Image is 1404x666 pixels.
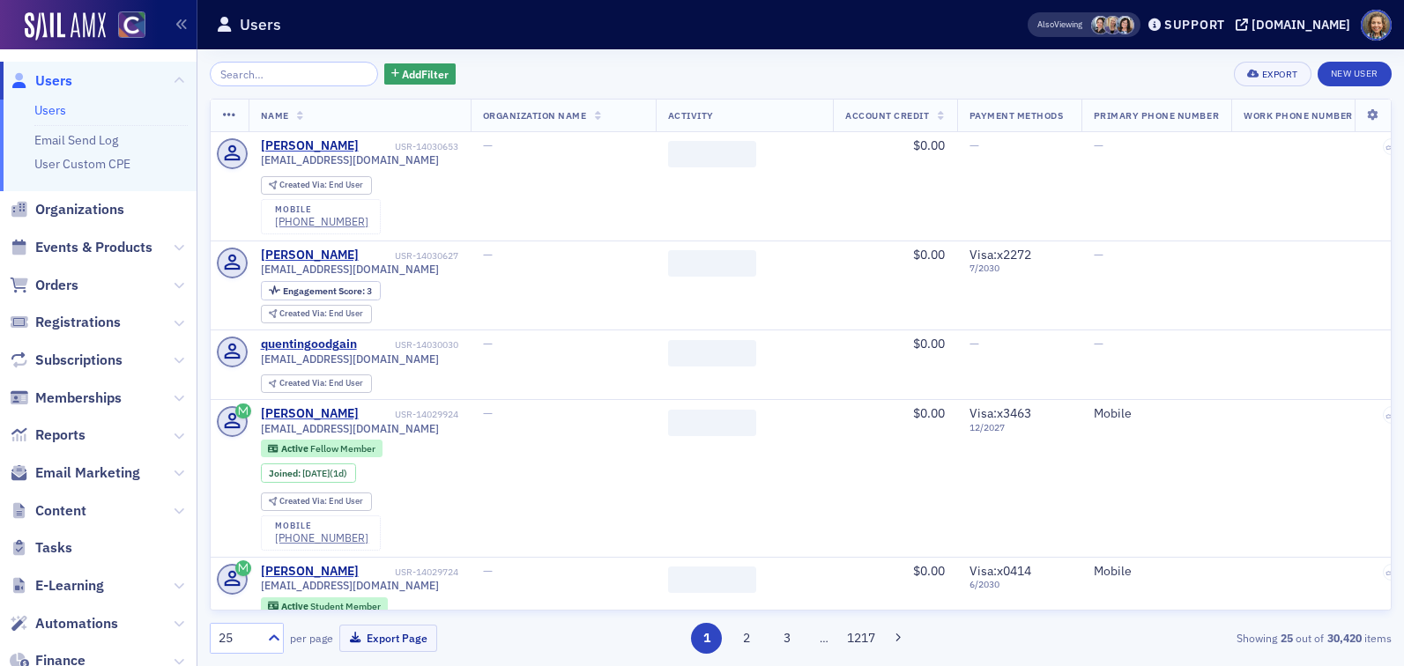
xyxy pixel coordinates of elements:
[384,63,457,85] button: AddFilter
[1094,247,1103,263] span: —
[845,109,929,122] span: Account Credit
[1262,70,1298,79] div: Export
[969,263,1069,274] span: 7 / 2030
[261,564,359,580] div: [PERSON_NAME]
[1324,630,1364,646] strong: 30,420
[668,410,756,436] span: ‌
[969,109,1064,122] span: Payment Methods
[275,204,368,215] div: mobile
[10,501,86,521] a: Content
[35,614,118,633] span: Automations
[969,422,1069,433] span: 12 / 2027
[913,137,945,153] span: $0.00
[261,281,381,300] div: Engagement Score: 3
[261,138,359,154] a: [PERSON_NAME]
[35,200,124,219] span: Organizations
[268,443,375,455] a: Active Fellow Member
[483,405,493,421] span: —
[261,422,439,435] span: [EMAIL_ADDRESS][DOMAIN_NAME]
[1094,406,1220,422] div: Mobile
[1252,17,1350,33] div: [DOMAIN_NAME]
[261,374,372,393] div: Created Via: End User
[279,309,363,319] div: End User
[279,497,363,507] div: End User
[668,250,756,277] span: ‌
[668,340,756,366] span: ‌
[402,66,449,82] span: Add Filter
[279,495,329,507] span: Created Via :
[969,563,1031,579] span: Visa : x0414
[310,442,375,455] span: Fellow Member
[279,379,363,388] div: End User
[34,132,118,148] a: Email Send Log
[275,215,368,228] div: [PHONE_NUMBER]
[261,579,439,592] span: [EMAIL_ADDRESS][DOMAIN_NAME]
[483,336,493,351] span: —
[261,337,357,352] a: quentingoodgain
[261,463,356,483] div: Joined: 2025-09-18 00:00:00
[1037,18,1082,31] span: Viewing
[279,179,329,190] span: Created Via :
[275,521,368,531] div: mobile
[261,263,439,276] span: [EMAIL_ADDRESS][DOMAIN_NAME]
[913,247,945,263] span: $0.00
[302,467,330,479] span: [DATE]
[281,600,310,612] span: Active
[261,153,439,166] span: [EMAIL_ADDRESS][DOMAIN_NAME]
[261,597,389,615] div: Active: Active: Student Member
[1244,109,1353,122] span: Work Phone Number
[261,440,383,457] div: Active: Active: Fellow Member
[10,388,122,408] a: Memberships
[275,531,368,544] a: [PHONE_NUMBER]
[483,563,493,579] span: —
[261,248,359,263] a: [PERSON_NAME]
[261,305,372,323] div: Created Via: End User
[302,468,347,479] div: (1d)
[240,14,281,35] h1: Users
[261,352,439,366] span: [EMAIL_ADDRESS][DOMAIN_NAME]
[34,156,130,172] a: User Custom CPE
[261,406,359,422] a: [PERSON_NAME]
[668,566,756,593] span: ‌
[1361,10,1392,41] span: Profile
[269,468,302,479] span: Joined :
[10,313,121,332] a: Registrations
[360,339,458,351] div: USR-14030030
[10,351,123,370] a: Subscriptions
[969,137,979,153] span: —
[913,405,945,421] span: $0.00
[35,71,72,91] span: Users
[261,109,289,122] span: Name
[483,109,587,122] span: Organization Name
[1091,16,1110,34] span: Pamela Galey-Coleman
[483,137,493,153] span: —
[25,12,106,41] img: SailAMX
[283,286,372,296] div: 3
[1277,630,1296,646] strong: 25
[10,200,124,219] a: Organizations
[1094,137,1103,153] span: —
[913,336,945,351] span: $0.00
[35,388,122,408] span: Memberships
[969,336,979,351] span: —
[1116,16,1134,34] span: Stacy Svendsen
[1010,630,1392,646] div: Showing out of items
[361,250,458,262] div: USR-14030627
[35,538,72,558] span: Tasks
[290,630,333,646] label: per page
[1094,336,1103,351] span: —
[279,181,363,190] div: End User
[106,11,145,41] a: View Homepage
[279,307,329,319] span: Created Via :
[268,600,380,611] a: Active Student Member
[771,623,802,654] button: 3
[691,623,722,654] button: 1
[732,623,762,654] button: 2
[483,247,493,263] span: —
[261,176,372,195] div: Created Via: End User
